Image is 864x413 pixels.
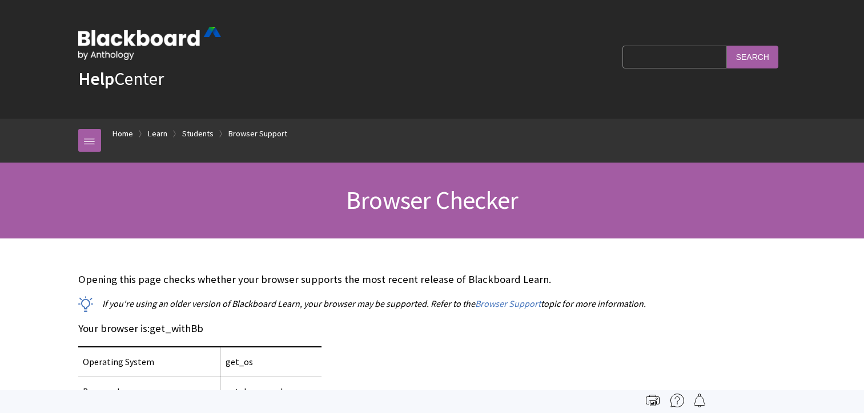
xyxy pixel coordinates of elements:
p: If you're using an older version of Blackboard Learn, your browser may be supported. Refer to the... [78,297,786,310]
span: get_os [226,356,253,367]
span: Browser Checker [346,184,518,216]
a: Browser Support [228,127,287,141]
a: Learn [148,127,167,141]
a: Browser Support [475,298,541,310]
a: Students [182,127,214,141]
span: get_withBb [150,322,203,335]
a: HelpCenter [78,67,164,90]
span: get_browser_language [226,386,317,397]
p: Your browser is: [78,321,786,336]
input: Search [727,46,778,68]
td: Browser Language [78,376,221,406]
strong: Help [78,67,114,90]
a: Home [112,127,133,141]
img: Print [646,394,660,407]
img: Follow this page [693,394,706,407]
td: Operating System [78,347,221,376]
img: More help [670,394,684,407]
p: Opening this page checks whether your browser supports the most recent release of Blackboard Learn. [78,272,786,287]
img: Blackboard by Anthology [78,27,221,60]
